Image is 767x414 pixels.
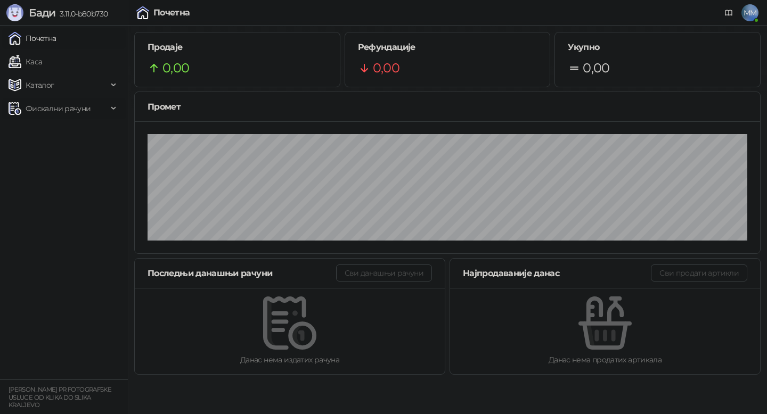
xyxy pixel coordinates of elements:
small: [PERSON_NAME] PR FOTOGRAFSKE USLUGE OD KLIKA DO SLIKA KRALJEVO [9,386,111,409]
span: 3.11.0-b80b730 [55,9,108,19]
div: Почетна [153,9,190,17]
a: Документација [720,4,737,21]
div: Данас нема издатих рачуна [152,354,428,366]
span: MM [741,4,758,21]
button: Сви продати артикли [651,264,747,281]
h5: Укупно [568,41,747,54]
span: Бади [29,6,55,19]
img: Logo [6,4,23,21]
a: Почетна [9,28,56,49]
span: 0,00 [583,58,609,78]
div: Данас нема продатих артикала [467,354,743,366]
span: Каталог [26,74,54,96]
h5: Рефундације [358,41,537,54]
div: Последњи данашњи рачуни [148,267,336,280]
span: 0,00 [373,58,399,78]
h5: Продаје [148,41,327,54]
div: Најпродаваније данас [463,267,651,280]
div: Промет [148,100,747,113]
button: Сви данашњи рачуни [336,264,432,281]
span: 0,00 [162,58,189,78]
span: Фискални рачуни [26,98,91,119]
a: Каса [9,51,42,72]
